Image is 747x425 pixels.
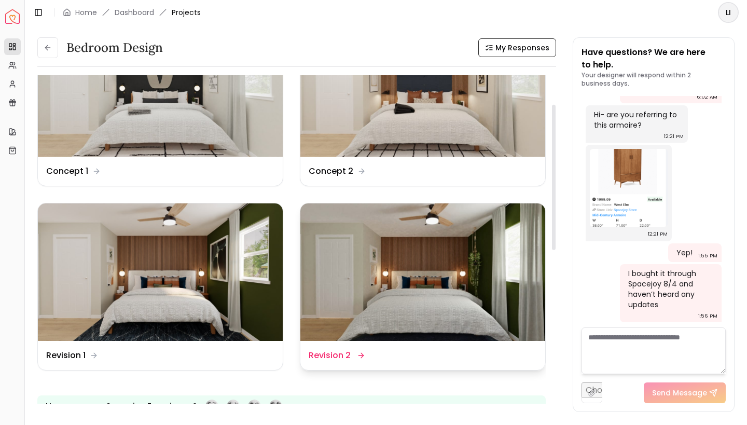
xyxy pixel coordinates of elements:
[66,39,163,56] h3: Bedroom Design
[172,7,201,18] span: Projects
[594,109,677,130] div: Hi- are you referring to this armoire?
[697,92,717,102] div: 6:02 AM
[46,165,88,177] dd: Concept 1
[300,203,545,341] img: Revision 2
[582,46,726,71] p: Have questions? We are here to help.
[37,203,283,371] a: Revision 1Revision 1
[46,349,86,362] dd: Revision 1
[495,43,549,53] span: My Responses
[309,349,351,362] dd: Revision 2
[478,38,556,57] button: My Responses
[5,9,20,24] img: Spacejoy Logo
[38,19,283,157] img: Concept 1
[698,251,717,261] div: 1:55 PM
[719,3,738,22] span: LI
[63,7,201,18] nav: breadcrumb
[309,165,353,177] dd: Concept 2
[300,18,546,186] a: Concept 2Concept 2
[300,19,545,157] img: Concept 2
[115,7,154,18] a: Dashboard
[676,248,693,258] div: Yep!
[698,311,717,321] div: 1:56 PM
[628,268,712,310] div: I bought it through Spacejoy 8/4 and haven’t heard any updates
[75,7,97,18] a: Home
[582,71,726,88] p: Your designer will respond within 2 business days.
[37,395,546,417] button: How was your Spacejoy Experience?Feeling terribleFeeling badFeeling goodFeeling awesome
[38,203,283,341] img: Revision 1
[718,2,739,23] button: LI
[37,18,283,186] a: Concept 1Concept 1
[46,400,197,413] p: How was your Spacejoy Experience?
[5,9,20,24] a: Spacejoy
[590,149,668,227] img: Chat Image
[664,131,684,142] div: 12:21 PM
[648,229,668,239] div: 12:21 PM
[300,203,546,371] a: Revision 2Revision 2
